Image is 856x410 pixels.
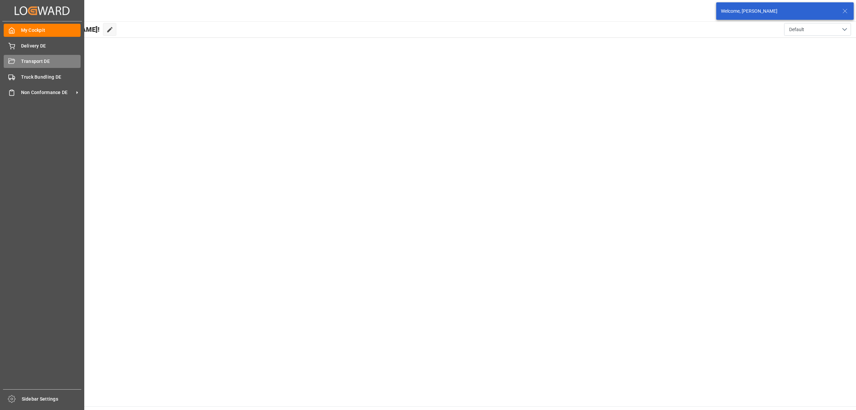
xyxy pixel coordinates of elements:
[721,8,836,15] div: Welcome, [PERSON_NAME]
[21,58,81,65] span: Transport DE
[4,70,81,83] a: Truck Bundling DE
[21,43,81,50] span: Delivery DE
[784,23,851,36] button: open menu
[4,24,81,37] a: My Cockpit
[4,39,81,52] a: Delivery DE
[21,27,81,34] span: My Cockpit
[4,55,81,68] a: Transport DE
[21,89,74,96] span: Non Conformance DE
[21,74,81,81] span: Truck Bundling DE
[789,26,804,33] span: Default
[22,396,82,403] span: Sidebar Settings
